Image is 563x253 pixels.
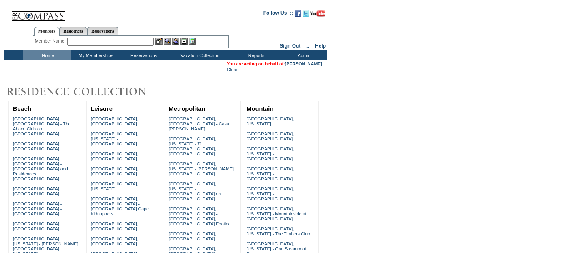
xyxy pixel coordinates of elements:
[168,231,216,241] a: [GEOGRAPHIC_DATA], [GEOGRAPHIC_DATA]
[164,38,171,45] img: View
[246,116,294,126] a: [GEOGRAPHIC_DATA], [US_STATE]
[91,131,138,146] a: [GEOGRAPHIC_DATA], [US_STATE] - [GEOGRAPHIC_DATA]
[231,50,279,60] td: Reports
[13,186,60,196] a: [GEOGRAPHIC_DATA], [GEOGRAPHIC_DATA]
[13,105,31,112] a: Beach
[168,161,234,176] a: [GEOGRAPHIC_DATA], [US_STATE] - [PERSON_NAME][GEOGRAPHIC_DATA]
[91,105,113,112] a: Leisure
[246,166,294,181] a: [GEOGRAPHIC_DATA], [US_STATE] - [GEOGRAPHIC_DATA]
[279,50,327,60] td: Admin
[35,38,67,45] div: Member Name:
[155,38,163,45] img: b_edit.gif
[168,181,221,201] a: [GEOGRAPHIC_DATA], [US_STATE] - [GEOGRAPHIC_DATA] on [GEOGRAPHIC_DATA]
[246,186,294,201] a: [GEOGRAPHIC_DATA], [US_STATE] - [GEOGRAPHIC_DATA]
[91,166,138,176] a: [GEOGRAPHIC_DATA], [GEOGRAPHIC_DATA]
[34,27,60,36] a: Members
[91,181,138,191] a: [GEOGRAPHIC_DATA], [US_STATE]
[13,221,60,231] a: [GEOGRAPHIC_DATA], [GEOGRAPHIC_DATA]
[71,50,119,60] td: My Memberships
[13,201,62,216] a: [GEOGRAPHIC_DATA] - [GEOGRAPHIC_DATA] - [GEOGRAPHIC_DATA]
[87,27,118,35] a: Reservations
[13,116,71,136] a: [GEOGRAPHIC_DATA], [GEOGRAPHIC_DATA] - The Abaco Club on [GEOGRAPHIC_DATA]
[246,131,294,141] a: [GEOGRAPHIC_DATA], [GEOGRAPHIC_DATA]
[23,50,71,60] td: Home
[180,38,188,45] img: Reservations
[310,10,325,17] img: Subscribe to our YouTube Channel
[168,206,230,226] a: [GEOGRAPHIC_DATA], [GEOGRAPHIC_DATA] - [GEOGRAPHIC_DATA], [GEOGRAPHIC_DATA] Exotica
[227,67,238,72] a: Clear
[246,105,273,112] a: Mountain
[59,27,87,35] a: Residences
[91,236,138,246] a: [GEOGRAPHIC_DATA], [GEOGRAPHIC_DATA]
[285,61,322,66] a: [PERSON_NAME]
[167,50,231,60] td: Vacation Collection
[227,61,322,66] span: You are acting on behalf of:
[303,13,309,18] a: Follow us on Twitter
[306,43,310,49] span: ::
[168,116,229,131] a: [GEOGRAPHIC_DATA], [GEOGRAPHIC_DATA] - Casa [PERSON_NAME]
[91,116,138,126] a: [GEOGRAPHIC_DATA], [GEOGRAPHIC_DATA]
[13,156,68,181] a: [GEOGRAPHIC_DATA], [GEOGRAPHIC_DATA] - [GEOGRAPHIC_DATA] and Residences [GEOGRAPHIC_DATA]
[246,226,310,236] a: [GEOGRAPHIC_DATA], [US_STATE] - The Timbers Club
[172,38,179,45] img: Impersonate
[168,105,205,112] a: Metropolitan
[11,4,65,21] img: Compass Home
[315,43,326,49] a: Help
[189,38,196,45] img: b_calculator.gif
[91,151,138,161] a: [GEOGRAPHIC_DATA], [GEOGRAPHIC_DATA]
[280,43,300,49] a: Sign Out
[263,9,293,19] td: Follow Us ::
[91,221,138,231] a: [GEOGRAPHIC_DATA], [GEOGRAPHIC_DATA]
[91,196,149,216] a: [GEOGRAPHIC_DATA], [GEOGRAPHIC_DATA] - [GEOGRAPHIC_DATA] Cape Kidnappers
[295,10,301,17] img: Become our fan on Facebook
[168,136,216,156] a: [GEOGRAPHIC_DATA], [US_STATE] - 71 [GEOGRAPHIC_DATA], [GEOGRAPHIC_DATA]
[4,83,167,100] img: Destinations by Exclusive Resorts
[303,10,309,17] img: Follow us on Twitter
[13,141,60,151] a: [GEOGRAPHIC_DATA], [GEOGRAPHIC_DATA]
[310,13,325,18] a: Subscribe to our YouTube Channel
[246,146,294,161] a: [GEOGRAPHIC_DATA], [US_STATE] - [GEOGRAPHIC_DATA]
[119,50,167,60] td: Reservations
[246,206,306,221] a: [GEOGRAPHIC_DATA], [US_STATE] - Mountainside at [GEOGRAPHIC_DATA]
[295,13,301,18] a: Become our fan on Facebook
